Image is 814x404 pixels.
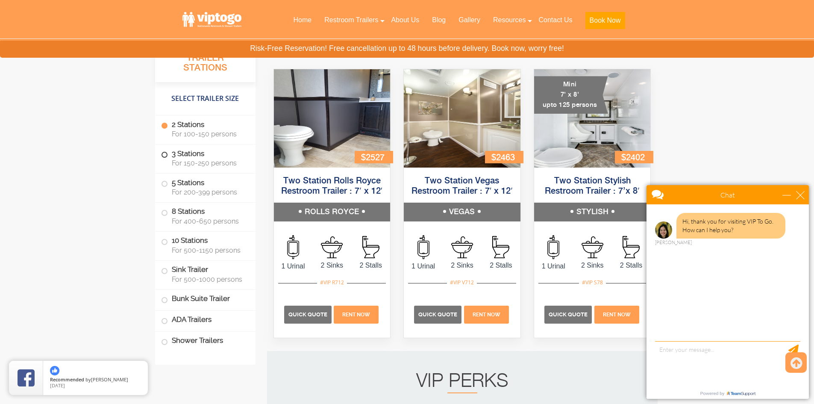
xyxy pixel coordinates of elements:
img: Side view of two station restroom trailer with separate doors for males and females [274,69,391,168]
span: Quick Quote [549,311,588,318]
div: Mini 7' x 8' upto 125 persons [534,76,608,114]
span: 2 Sinks [312,260,351,271]
label: Bunk Suite Trailer [161,290,250,308]
span: 2 Stalls [351,260,390,271]
label: 3 Stations [161,145,250,171]
span: 2 Sinks [573,260,612,271]
span: 2 Stalls [612,260,651,271]
label: Sink Trailer [161,261,250,287]
h2: VIP PERKS [284,373,641,393]
h5: ROLLS ROYCE [274,203,391,221]
a: Resources [487,11,532,29]
a: Two Station Stylish Restroom Trailer : 7’x 8′ [545,177,639,196]
span: Quick Quote [288,311,327,318]
a: Quick Quote [544,311,593,318]
a: Rent Now [593,311,640,318]
a: Book Now [579,11,632,34]
span: 2 Stalls [482,260,520,271]
a: Rent Now [463,311,510,318]
span: Quick Quote [418,311,457,318]
span: For 400-650 persons [172,217,245,225]
a: Rent Now [333,311,380,318]
h5: STYLISH [534,203,651,221]
label: Shower Trailers [161,332,250,350]
img: Side view of two station restroom trailer with separate doors for males and females [404,69,520,168]
span: 2 Sinks [443,260,482,271]
img: an icon of urinal [547,235,559,259]
iframe: Live Chat Box [641,180,814,404]
a: Home [287,11,318,29]
img: an icon of sink [582,236,603,258]
img: an icon of urinal [417,235,429,259]
div: #VIP R712 [317,277,347,288]
div: $2527 [355,151,393,163]
a: About Us [385,11,426,29]
span: For 500-1000 persons [172,275,245,283]
img: A mini restroom trailer with two separate stations and separate doors for males and females [534,69,651,168]
h5: VEGAS [404,203,520,221]
a: Quick Quote [414,311,463,318]
div: #VIP S78 [579,277,606,288]
span: For 100-150 persons [172,130,245,139]
span: For 200-399 persons [172,189,245,197]
label: 8 Stations [161,203,250,230]
div: $2402 [615,151,653,163]
a: Quick Quote [284,311,333,318]
span: [PERSON_NAME] [91,376,128,383]
span: 1 Urinal [404,261,443,271]
img: an icon of Stall [362,236,379,258]
span: Rent Now [603,312,631,318]
img: an icon of Stall [623,236,640,258]
a: Two Station Vegas Restroom Trailer : 7′ x 12′ [411,177,513,196]
span: For 500-1150 persons [172,246,245,254]
a: Restroom Trailers [318,11,385,29]
h4: Select Trailer Size [155,86,256,111]
span: 1 Urinal [534,261,573,271]
div: $2463 [485,151,523,163]
img: an icon of Stall [492,236,509,258]
label: 10 Stations [161,232,250,258]
span: 1 Urinal [274,261,313,271]
img: an icon of urinal [287,235,299,259]
span: by [50,377,141,383]
img: thumbs up icon [50,366,59,375]
a: Contact Us [532,11,579,29]
label: 5 Stations [161,174,250,201]
label: 2 Stations [161,116,250,142]
img: Review Rating [18,369,35,386]
span: Rent Now [342,312,370,318]
div: #VIP V712 [447,277,477,288]
span: Rent Now [473,312,500,318]
label: ADA Trailers [161,311,250,329]
span: For 150-250 persons [172,159,245,168]
span: Recommended [50,376,84,383]
img: an icon of sink [451,236,473,258]
a: Gallery [452,11,487,29]
a: Blog [426,11,452,29]
button: Book Now [585,12,625,29]
img: an icon of sink [321,236,343,258]
span: [DATE] [50,382,65,389]
a: Two Station Rolls Royce Restroom Trailer : 7′ x 12′ [281,177,382,196]
h3: All Restroom Trailer Stations [155,41,256,82]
